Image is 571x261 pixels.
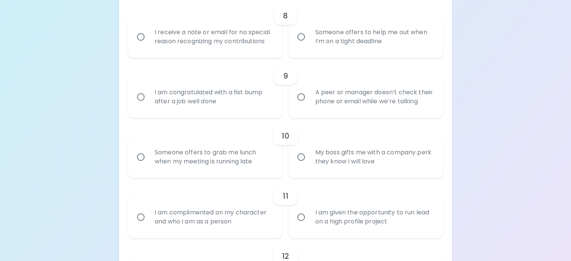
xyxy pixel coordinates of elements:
[309,139,439,175] div: My boss gifts me with a company perk they know I will love
[128,58,443,118] div: choice-group-check
[309,199,439,235] div: I am given the opportunity to run lead on a high profile project
[128,118,443,178] div: choice-group-check
[149,79,279,115] div: I am congratulated with a fist bump after a job well done
[149,199,279,235] div: I am complimented on my character and who I am as a person
[128,178,443,238] div: choice-group-check
[283,70,288,82] h6: 9
[149,19,279,55] div: I receive a note or email for no special reason recognizing my contributions
[309,19,439,55] div: Someone offers to help me out when I’m on a tight deadline
[309,79,439,115] div: A peer or manager doesn’t check their phone or email while we’re talking
[149,139,279,175] div: Someone offers to grab me lunch when my meeting is running late
[283,10,288,22] h6: 8
[283,190,288,202] h6: 11
[282,130,289,142] h6: 10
